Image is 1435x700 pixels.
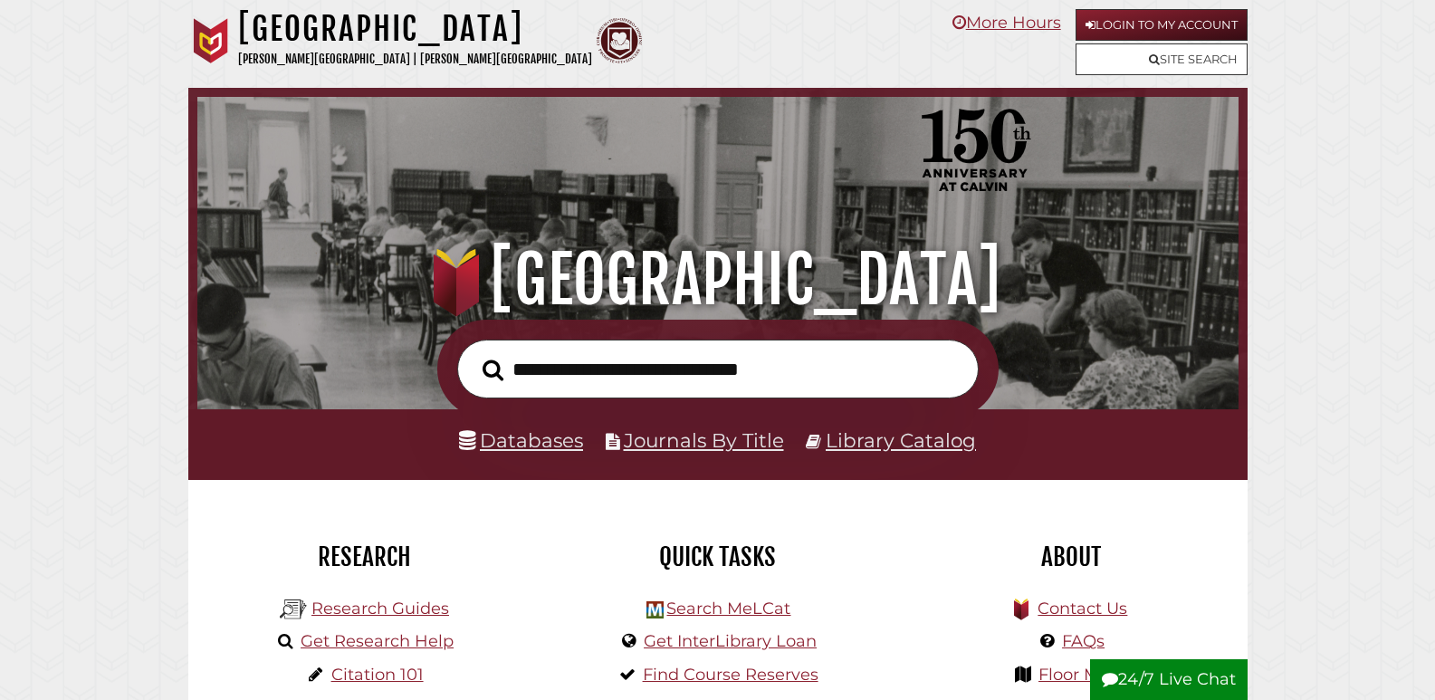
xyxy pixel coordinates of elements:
a: Citation 101 [331,665,424,685]
h1: [GEOGRAPHIC_DATA] [218,240,1216,320]
a: Get Research Help [301,631,454,651]
img: Calvin University [188,18,234,63]
a: Site Search [1076,43,1248,75]
a: Databases [459,428,583,452]
a: Get InterLibrary Loan [644,631,817,651]
a: Library Catalog [826,428,976,452]
img: Hekman Library Logo [646,601,664,618]
h2: About [908,542,1234,572]
a: FAQs [1062,631,1105,651]
h2: Quick Tasks [555,542,881,572]
a: Contact Us [1038,599,1127,618]
h2: Research [202,542,528,572]
i: Search [483,359,503,381]
a: Search MeLCat [666,599,790,618]
button: Search [474,354,512,387]
a: Floor Maps [1038,665,1128,685]
a: Research Guides [311,599,449,618]
a: More Hours [952,13,1061,33]
a: Login to My Account [1076,9,1248,41]
a: Find Course Reserves [643,665,818,685]
img: Hekman Library Logo [280,596,307,623]
a: Journals By Title [624,428,784,452]
p: [PERSON_NAME][GEOGRAPHIC_DATA] | [PERSON_NAME][GEOGRAPHIC_DATA] [238,49,592,70]
img: Calvin Theological Seminary [597,18,642,63]
h1: [GEOGRAPHIC_DATA] [238,9,592,49]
